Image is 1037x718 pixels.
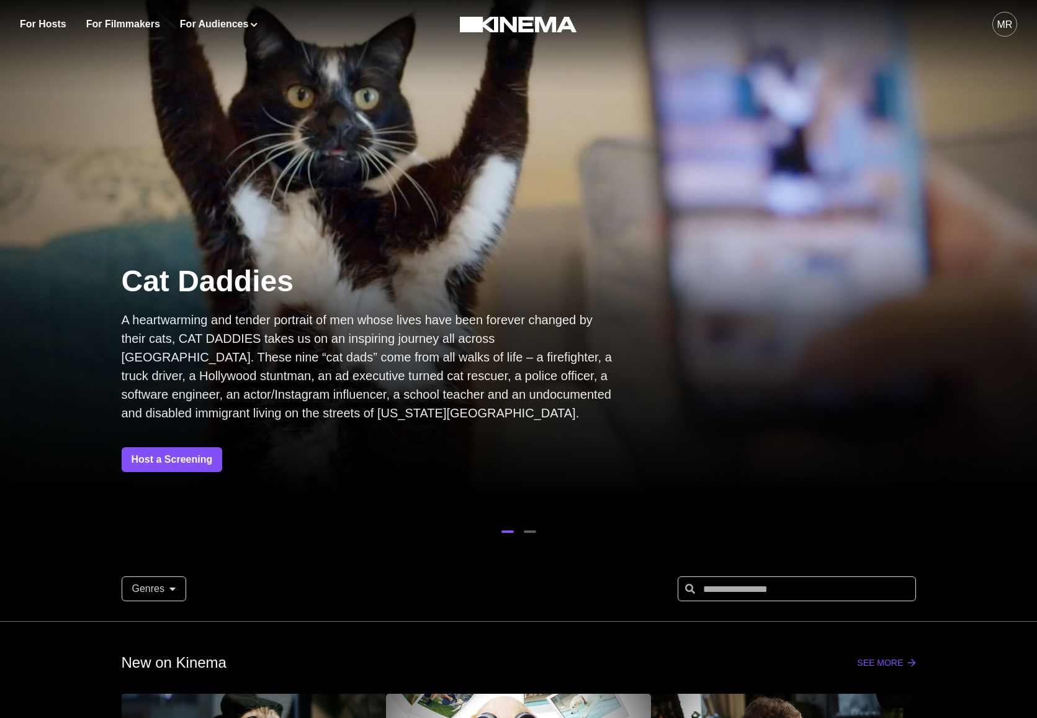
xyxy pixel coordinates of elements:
[122,652,227,674] p: New on Kinema
[857,658,915,668] a: See more
[122,447,223,472] a: Host a Screening
[180,17,258,32] button: For Audiences
[122,576,186,601] button: Genres
[86,17,160,32] a: For Filmmakers
[997,17,1013,32] div: MR
[122,262,618,301] p: Cat Daddies
[20,17,66,32] a: For Hosts
[122,311,618,422] p: A heartwarming and tender portrait of men whose lives have been forever changed by their cats, CA...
